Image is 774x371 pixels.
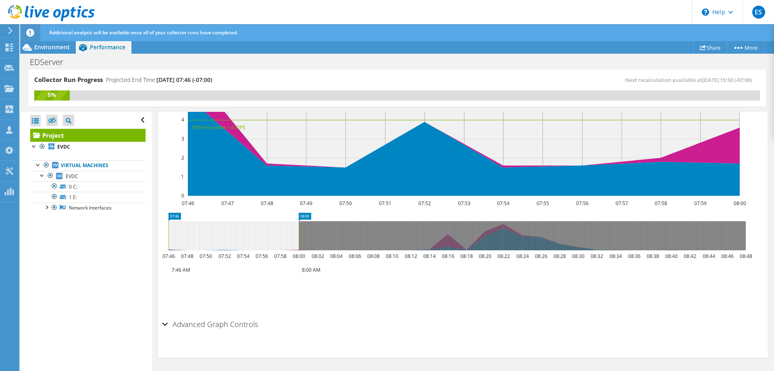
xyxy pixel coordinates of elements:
[535,253,547,260] text: 08:26
[616,200,628,207] text: 07:57
[66,173,78,180] span: EVDC
[752,6,765,19] span: ES
[49,29,238,36] span: Additional analysis will be available once all of your collector runs have completed.
[30,129,146,142] a: Project
[628,253,641,260] text: 08:36
[30,192,146,202] a: 1 E:
[26,58,76,67] h1: EDServer
[572,253,585,260] text: 08:30
[721,253,734,260] text: 08:46
[106,75,212,84] h4: Projected End Time:
[90,43,125,51] span: Performance
[694,200,707,207] text: 07:59
[610,253,622,260] text: 08:34
[479,253,491,260] text: 08:20
[34,90,70,99] div: 5%
[237,253,250,260] text: 07:54
[218,253,231,260] text: 07:52
[458,200,470,207] text: 07:53
[30,171,146,181] a: EVDC
[386,253,398,260] text: 08:10
[181,116,184,123] text: 4
[256,253,268,260] text: 07:56
[30,181,146,192] a: 0 C:
[330,253,343,260] text: 08:04
[379,200,391,207] text: 07:51
[221,200,234,207] text: 07:47
[57,143,70,150] b: EVDC
[537,200,549,207] text: 07:55
[300,200,312,207] text: 07:49
[181,135,184,142] text: 3
[591,253,603,260] text: 08:32
[647,253,659,260] text: 08:38
[497,200,510,207] text: 07:54
[460,253,473,260] text: 08:18
[181,173,184,180] text: 1
[726,41,764,54] a: More
[665,253,678,260] text: 08:40
[516,253,529,260] text: 08:24
[30,203,146,213] a: Network Interfaces
[367,253,380,260] text: 08:08
[274,253,287,260] text: 07:58
[625,76,756,84] span: Next recalculation available at
[339,200,352,207] text: 07:50
[497,253,510,260] text: 08:22
[702,8,709,16] svg: \n
[156,76,212,84] span: [DATE] 07:46 (-07:00)
[553,253,566,260] text: 08:28
[30,142,146,152] a: EVDC
[312,253,324,260] text: 08:02
[740,253,752,260] text: 08:48
[576,200,589,207] text: 07:56
[405,253,417,260] text: 08:12
[192,124,246,131] text: 95th Percentile = 4 IOPS
[30,160,146,171] a: Virtual Machines
[703,253,715,260] text: 08:44
[693,41,727,54] a: Share
[423,253,436,260] text: 08:14
[418,200,431,207] text: 07:52
[442,253,454,260] text: 08:16
[162,253,175,260] text: 07:46
[349,253,361,260] text: 08:06
[181,253,193,260] text: 07:48
[34,43,70,51] span: Environment
[734,200,746,207] text: 08:00
[261,200,273,207] text: 07:48
[293,253,305,260] text: 08:00
[181,154,184,161] text: 2
[655,200,667,207] text: 07:58
[702,76,752,84] span: [DATE] 15:50 (-07:00)
[200,253,212,260] text: 07:50
[684,253,696,260] text: 08:42
[162,316,258,332] h2: Advanced Graph Controls
[182,200,194,207] text: 07:46
[181,192,184,199] text: 0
